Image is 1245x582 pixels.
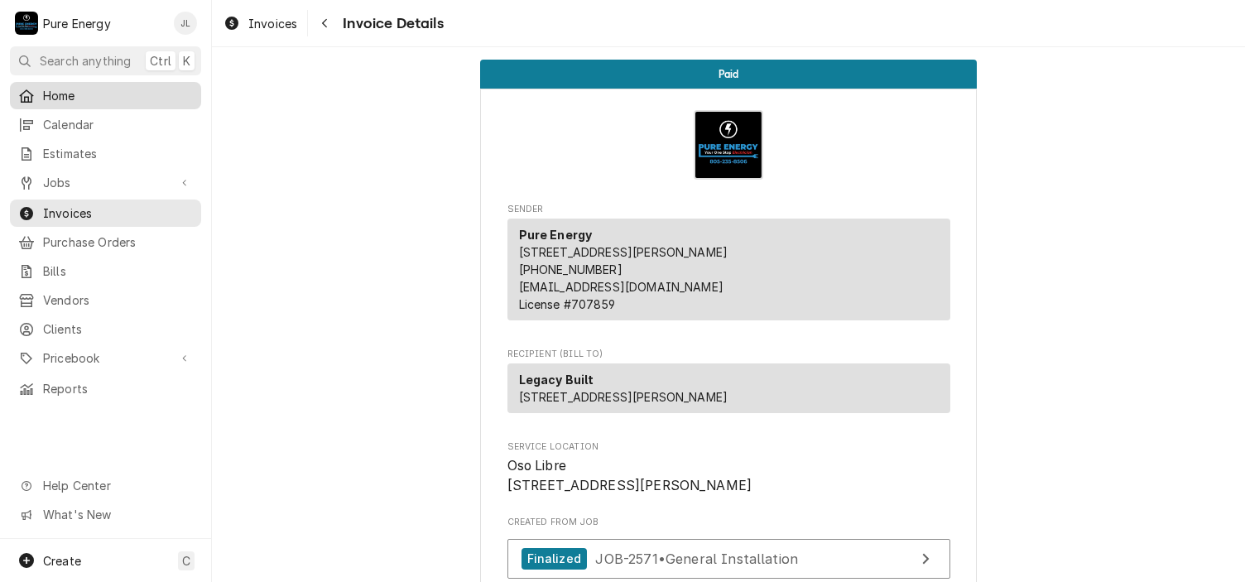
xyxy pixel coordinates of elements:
[507,440,950,454] span: Service Location
[43,262,193,280] span: Bills
[10,315,201,343] a: Clients
[43,145,193,162] span: Estimates
[43,506,191,523] span: What's New
[43,233,193,251] span: Purchase Orders
[10,228,201,256] a: Purchase Orders
[507,516,950,529] span: Created From Job
[43,291,193,309] span: Vendors
[507,219,950,320] div: Sender
[183,52,190,70] span: K
[150,52,171,70] span: Ctrl
[43,349,168,367] span: Pricebook
[10,472,201,499] a: Go to Help Center
[10,169,201,196] a: Go to Jobs
[311,10,338,36] button: Navigate back
[40,52,131,70] span: Search anything
[507,456,950,495] span: Service Location
[43,87,193,104] span: Home
[10,501,201,528] a: Go to What's New
[217,10,304,37] a: Invoices
[507,539,950,580] a: View Job
[519,373,594,387] strong: Legacy Built
[595,550,798,566] span: JOB-2571 • General Installation
[174,12,197,35] div: JL
[480,60,977,89] div: Status
[10,257,201,285] a: Bills
[43,116,193,133] span: Calendar
[519,245,728,259] span: [STREET_ADDRESS][PERSON_NAME]
[507,203,950,328] div: Invoice Sender
[43,477,191,494] span: Help Center
[10,200,201,227] a: Invoices
[507,348,950,421] div: Invoice Recipient
[10,140,201,167] a: Estimates
[10,375,201,402] a: Reports
[519,228,593,242] strong: Pure Energy
[43,320,193,338] span: Clients
[338,12,443,35] span: Invoice Details
[10,82,201,109] a: Home
[43,15,111,32] div: Pure Energy
[10,46,201,75] button: Search anythingCtrlK
[694,110,763,180] img: Logo
[10,344,201,372] a: Go to Pricebook
[248,15,297,32] span: Invoices
[10,111,201,138] a: Calendar
[174,12,197,35] div: James Linnenkamp's Avatar
[507,348,950,361] span: Recipient (Bill To)
[507,203,950,216] span: Sender
[507,219,950,327] div: Sender
[15,12,38,35] div: Pure Energy's Avatar
[507,458,752,493] span: Oso Libre [STREET_ADDRESS][PERSON_NAME]
[519,280,723,294] a: [EMAIL_ADDRESS][DOMAIN_NAME]
[43,204,193,222] span: Invoices
[519,390,728,404] span: [STREET_ADDRESS][PERSON_NAME]
[507,363,950,420] div: Recipient (Bill To)
[10,286,201,314] a: Vendors
[507,363,950,413] div: Recipient (Bill To)
[43,554,81,568] span: Create
[522,548,587,570] div: Finalized
[15,12,38,35] div: P
[507,440,950,496] div: Service Location
[719,69,739,79] span: Paid
[43,174,168,191] span: Jobs
[182,552,190,570] span: C
[519,262,622,277] a: [PHONE_NUMBER]
[43,380,193,397] span: Reports
[519,297,615,311] span: License # 707859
